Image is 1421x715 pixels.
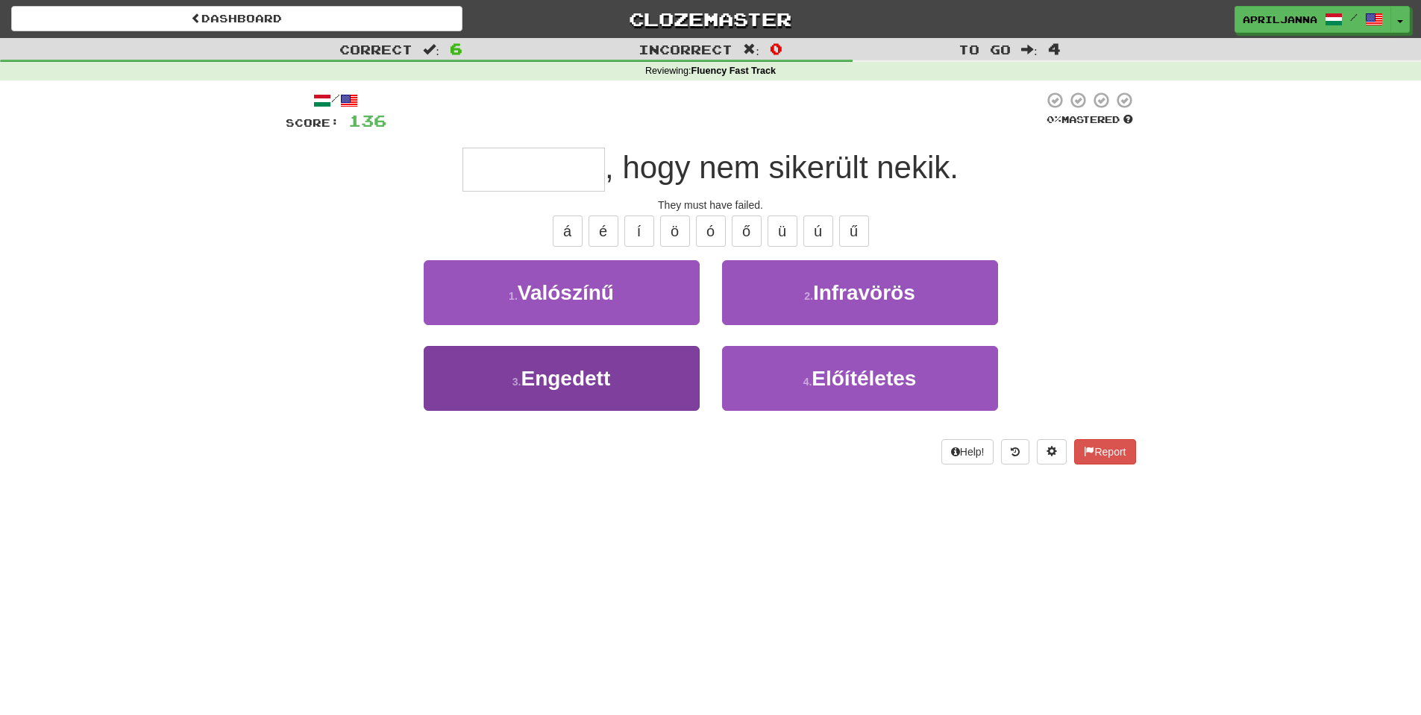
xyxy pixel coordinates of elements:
[1048,40,1061,57] span: 4
[732,215,762,247] button: ő
[639,42,733,57] span: Incorrect
[770,40,782,57] span: 0
[1044,113,1136,127] div: Mastered
[450,40,462,57] span: 6
[696,215,726,247] button: ó
[691,66,776,76] strong: Fluency Fast Track
[660,215,690,247] button: ö
[509,290,518,302] small: 1 .
[553,215,583,247] button: á
[768,215,797,247] button: ü
[722,346,998,411] button: 4.Előítéletes
[286,91,386,110] div: /
[722,260,998,325] button: 2.Infravörös
[518,281,614,304] span: Valószínű
[624,215,654,247] button: í
[941,439,994,464] button: Help!
[803,215,833,247] button: ú
[1021,43,1038,56] span: :
[812,367,916,390] span: Előítéletes
[11,6,462,31] a: Dashboard
[424,260,700,325] button: 1.Valószínű
[485,6,936,32] a: Clozemaster
[286,198,1136,212] div: They must have failed.
[423,43,439,56] span: :
[512,376,521,388] small: 3 .
[1235,6,1391,33] a: AprilJanna /
[424,346,700,411] button: 3.Engedett
[286,116,339,129] span: Score:
[589,215,618,247] button: é
[339,42,413,57] span: Correct
[743,43,759,56] span: :
[1047,113,1061,125] span: 0 %
[1350,12,1358,22] span: /
[959,42,1011,57] span: To go
[348,111,386,130] span: 136
[804,290,813,302] small: 2 .
[839,215,869,247] button: ű
[521,367,610,390] span: Engedett
[605,150,959,185] span: , hogy nem sikerült nekik.
[1074,439,1135,464] button: Report
[1243,13,1317,26] span: AprilJanna
[803,376,812,388] small: 4 .
[1001,439,1029,464] button: Round history (alt+y)
[813,281,915,304] span: Infravörös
